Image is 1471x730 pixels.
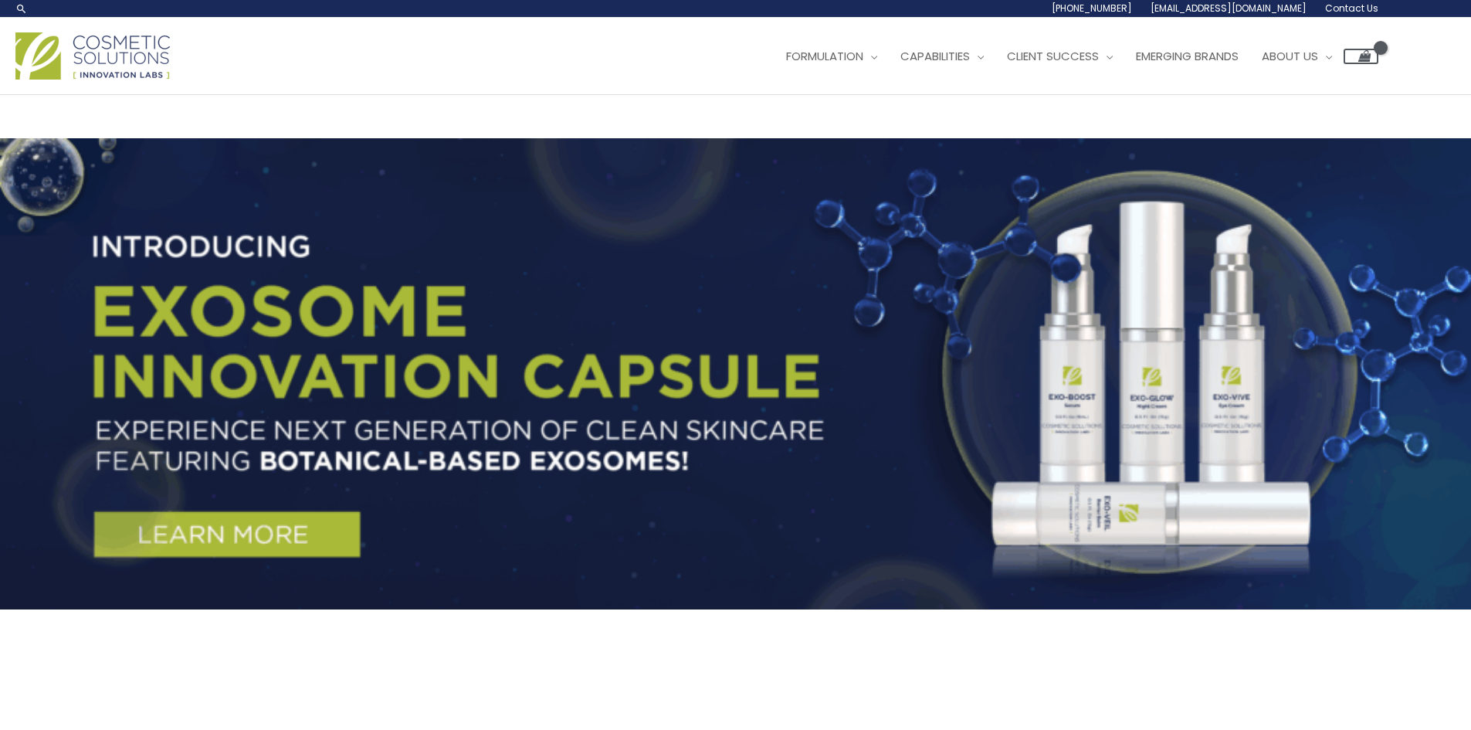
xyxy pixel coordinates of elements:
a: View Shopping Cart, empty [1344,49,1378,64]
a: Formulation [774,33,889,80]
span: Contact Us [1325,2,1378,15]
span: [PHONE_NUMBER] [1052,2,1132,15]
span: Capabilities [900,48,970,64]
a: Client Success [995,33,1124,80]
span: About Us [1262,48,1318,64]
a: Capabilities [889,33,995,80]
nav: Site Navigation [763,33,1378,80]
span: Client Success [1007,48,1099,64]
img: Cosmetic Solutions Logo [15,32,170,80]
span: Emerging Brands [1136,48,1239,64]
a: Search icon link [15,2,28,15]
a: Emerging Brands [1124,33,1250,80]
span: [EMAIL_ADDRESS][DOMAIN_NAME] [1151,2,1307,15]
a: About Us [1250,33,1344,80]
span: Formulation [786,48,863,64]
